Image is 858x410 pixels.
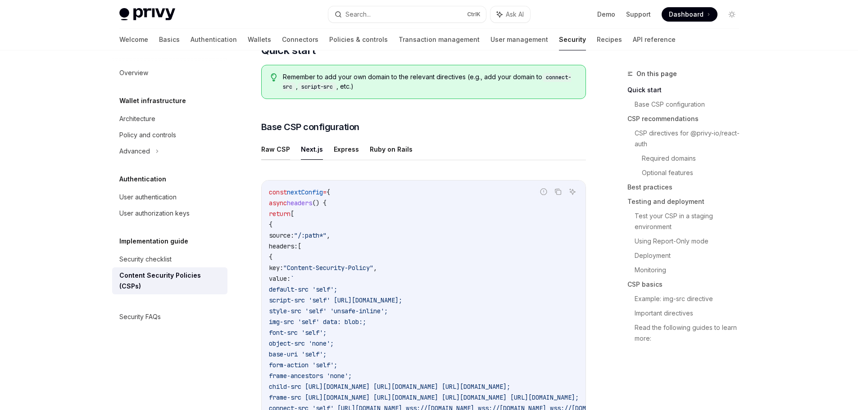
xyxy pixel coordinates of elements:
button: Raw CSP [261,139,290,160]
a: Important directives [635,306,746,320]
span: , [373,264,377,272]
a: User authentication [112,189,227,205]
span: Ctrl K [467,11,481,18]
span: Quick start [261,43,315,58]
a: Dashboard [662,7,717,22]
a: CSP directives for @privy-io/react-auth [635,126,746,151]
h5: Implementation guide [119,236,188,247]
span: { [269,253,272,261]
span: source: [269,231,294,239]
span: () { [312,199,327,207]
button: Search...CtrlK [328,6,486,23]
a: CSP recommendations [627,112,746,126]
button: Report incorrect code [538,186,549,198]
span: default-src 'self'; [269,285,337,293]
span: img-src 'self' data: blob:; [269,318,366,326]
a: Security [559,29,586,50]
span: "/:path*" [294,231,327,239]
h5: Wallet infrastructure [119,95,186,106]
span: , [327,231,330,239]
a: Security checklist [112,251,227,267]
span: style-src 'self' 'unsafe-inline'; [269,307,388,315]
a: Best practices [627,180,746,194]
span: frame-ancestors 'none'; [269,372,352,380]
span: headers: [269,242,298,250]
a: Base CSP configuration [635,97,746,112]
button: Ask AI [490,6,530,23]
a: User management [490,29,548,50]
span: async [269,199,287,207]
span: { [327,188,330,196]
span: frame-src [URL][DOMAIN_NAME] [URL][DOMAIN_NAME] [URL][DOMAIN_NAME] [URL][DOMAIN_NAME]; [269,393,579,401]
div: Overview [119,68,148,78]
div: Policy and controls [119,130,176,140]
span: script-src 'self' [URL][DOMAIN_NAME]; [269,296,402,304]
span: object-src 'none'; [269,339,334,347]
span: headers [287,199,312,207]
span: form-action 'self'; [269,361,337,369]
span: On this page [636,68,677,79]
a: Wallets [248,29,271,50]
a: API reference [633,29,676,50]
button: Toggle dark mode [725,7,739,22]
span: Dashboard [669,10,704,19]
span: Ask AI [506,10,524,19]
span: = [323,188,327,196]
span: nextConfig [287,188,323,196]
button: Copy the contents from the code block [552,186,564,198]
a: Basics [159,29,180,50]
a: Read the following guides to learn more: [635,320,746,346]
img: light logo [119,8,175,21]
div: User authentication [119,192,177,203]
div: Search... [345,9,371,20]
span: "Content-Security-Policy" [283,264,373,272]
span: [ [298,242,301,250]
a: Content Security Policies (CSPs) [112,267,227,294]
h5: Authentication [119,174,166,185]
a: Deployment [635,248,746,263]
a: Authentication [191,29,237,50]
a: Example: img-src directive [635,292,746,306]
a: Overview [112,65,227,81]
a: Demo [597,10,615,19]
a: Testing and deployment [627,194,746,209]
a: Recipes [597,29,622,50]
a: Architecture [112,111,227,127]
span: [ [291,210,294,218]
span: key: [269,264,283,272]
a: Connectors [282,29,318,50]
code: script-src [298,82,336,91]
span: ` [291,275,294,283]
span: const [269,188,287,196]
div: Content Security Policies (CSPs) [119,270,222,292]
div: User authorization keys [119,208,190,219]
a: Support [626,10,651,19]
a: Security FAQs [112,309,227,325]
div: Architecture [119,113,155,124]
a: User authorization keys [112,205,227,221]
a: Optional features [642,166,746,180]
a: Policy and controls [112,127,227,143]
span: value: [269,275,291,283]
button: Next.js [301,139,323,160]
span: return [269,210,291,218]
a: Quick start [627,83,746,97]
a: Using Report-Only mode [635,234,746,248]
code: connect-src [283,73,571,91]
a: CSP basics [627,277,746,292]
button: Express [334,139,359,160]
span: Base CSP configuration [261,121,359,133]
a: Welcome [119,29,148,50]
span: child-src [URL][DOMAIN_NAME] [URL][DOMAIN_NAME] [URL][DOMAIN_NAME]; [269,383,510,391]
span: font-src 'self'; [269,329,327,337]
div: Advanced [119,146,150,157]
span: { [269,221,272,229]
div: Security checklist [119,254,172,265]
a: Transaction management [399,29,480,50]
button: Ask AI [567,186,578,198]
button: Ruby on Rails [370,139,413,160]
a: Monitoring [635,263,746,277]
svg: Tip [271,73,277,81]
a: Required domains [642,151,746,166]
span: Remember to add your own domain to the relevant directives (e.g., add your domain to , , etc.) [283,72,576,91]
